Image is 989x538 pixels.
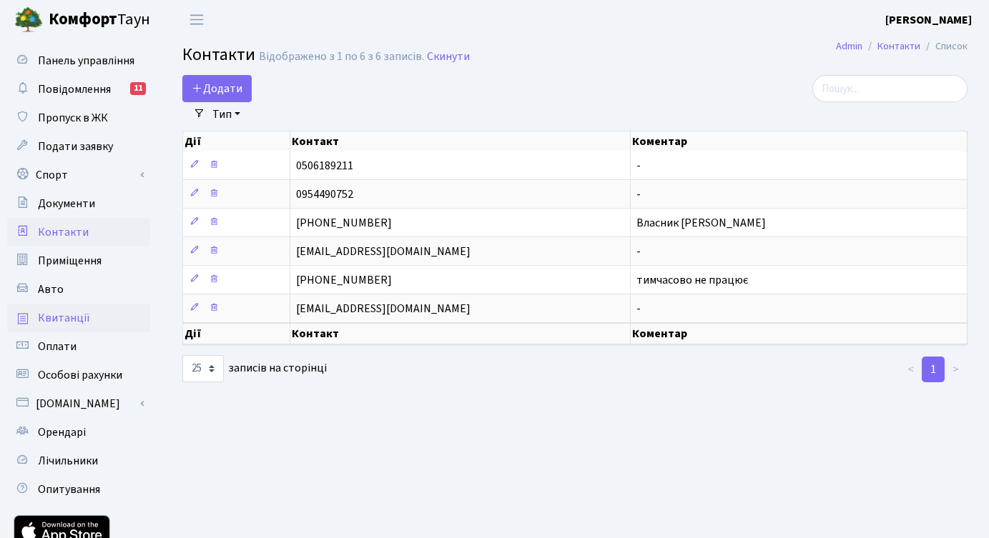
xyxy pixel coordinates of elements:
span: Документи [38,196,95,211]
th: Дії [183,131,290,151]
a: Пропуск в ЖК [7,104,150,132]
span: [EMAIL_ADDRESS][DOMAIN_NAME] [296,244,471,259]
a: [PERSON_NAME] [885,11,972,29]
li: Список [920,39,968,54]
th: Контакт [290,131,631,151]
nav: breadcrumb [815,31,989,61]
a: Панель управління [7,46,150,75]
span: Авто [38,282,64,297]
span: Повідомлення [38,81,111,97]
a: Контакти [7,218,150,246]
span: Особові рахунки [38,367,122,383]
a: Авто [7,275,150,304]
span: Додати [192,81,242,96]
input: Пошук... [812,75,968,102]
a: Орендарі [7,418,150,447]
span: Контакти [182,42,255,67]
span: - [636,158,641,174]
select: записів на сторінці [182,355,224,382]
span: [EMAIL_ADDRESS][DOMAIN_NAME] [296,301,471,317]
label: записів на сторінці [182,355,327,382]
span: Таун [49,8,150,32]
a: 1 [922,357,945,382]
span: Приміщення [38,253,102,269]
div: Відображено з 1 по 6 з 6 записів. [259,50,424,64]
span: Пропуск в ЖК [38,110,108,126]
span: Подати заявку [38,139,113,154]
span: Опитування [38,482,100,497]
span: 0954490752 [296,186,353,202]
a: Скинути [427,50,470,64]
a: Тип [207,102,246,126]
a: Лічильники [7,447,150,475]
div: 11 [130,82,146,95]
span: [PHONE_NUMBER] [296,215,392,231]
a: Admin [836,39,862,54]
span: Панель управління [38,53,134,69]
span: - [636,186,641,202]
span: - [636,301,641,317]
b: Комфорт [49,8,117,31]
span: тимчасово не працює [636,272,748,288]
span: Орендарі [38,424,86,440]
a: Подати заявку [7,132,150,161]
b: [PERSON_NAME] [885,12,972,28]
span: 0506189211 [296,158,353,174]
img: logo.png [14,6,43,34]
a: Спорт [7,161,150,189]
span: Оплати [38,339,77,354]
a: Квитанції [7,304,150,332]
a: Приміщення [7,246,150,275]
a: Повідомлення11 [7,75,150,104]
th: Коментар [631,131,968,151]
a: Контакти [877,39,920,54]
a: Документи [7,189,150,218]
span: Власник [PERSON_NAME] [636,215,766,231]
button: Переключити навігацію [179,8,215,31]
span: Квитанції [38,310,90,326]
a: Опитування [7,475,150,504]
span: [PHONE_NUMBER] [296,272,392,288]
span: Лічильники [38,453,98,469]
span: - [636,244,641,259]
a: Особові рахунки [7,361,150,389]
th: Коментар [631,323,968,344]
span: Контакти [38,224,89,240]
th: Контакт [290,323,631,344]
a: [DOMAIN_NAME] [7,389,150,418]
th: Дії [183,323,290,344]
a: Оплати [7,332,150,361]
a: Додати [182,75,252,102]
